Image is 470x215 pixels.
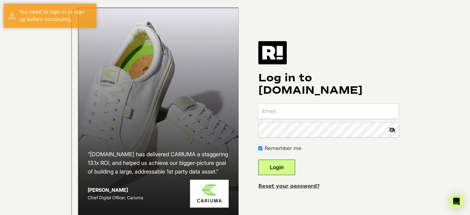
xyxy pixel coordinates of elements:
[190,180,229,208] img: Cariuma
[258,41,287,64] img: Retention.com
[449,194,464,209] div: Open Intercom Messenger
[258,72,399,97] h1: Log in to [DOMAIN_NAME]
[258,104,399,119] input: Email
[88,150,229,176] h2: “[DOMAIN_NAME] has delivered CARIUMA a staggering 13.1x ROI, and helped us achieve our bigger-pic...
[19,8,92,23] div: You need to sign in or sign up before continuing.
[88,195,143,200] span: Chief Digital Officer, Cariuma
[88,187,128,193] strong: [PERSON_NAME]
[258,160,295,175] button: Login
[258,183,320,189] a: Reset your password?
[265,145,301,152] label: Remember me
